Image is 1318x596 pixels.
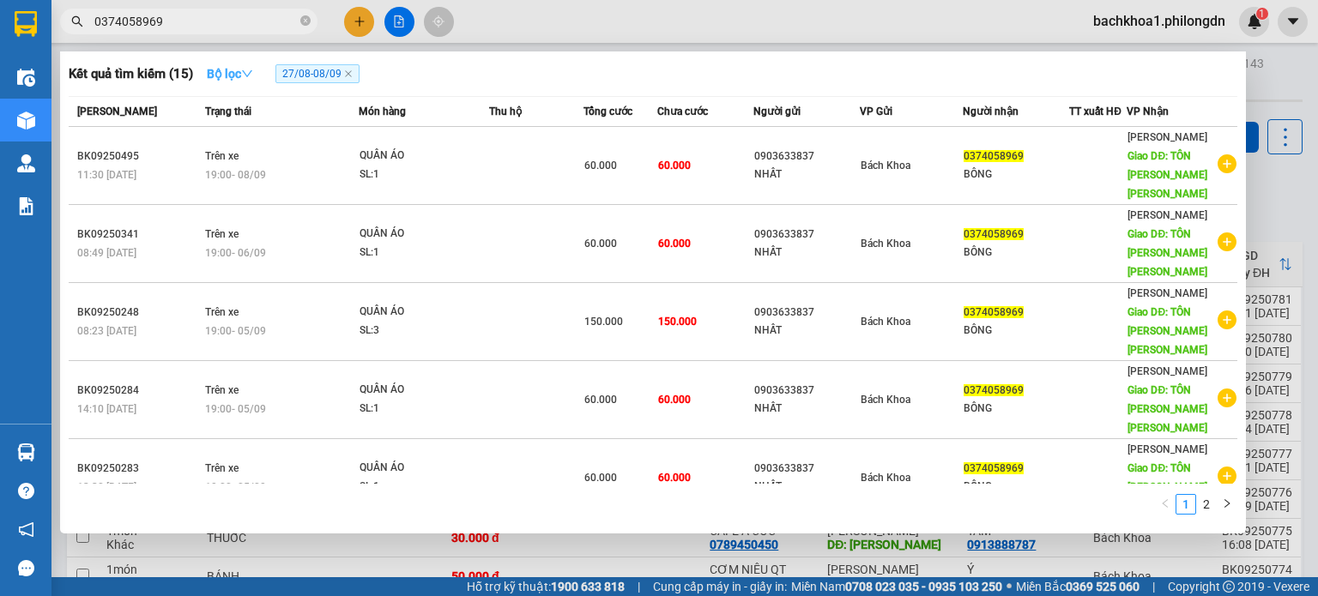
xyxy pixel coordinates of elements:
span: Thu hộ [489,105,522,117]
div: NHẤT [754,400,859,418]
span: [PERSON_NAME] [77,105,157,117]
img: warehouse-icon [17,69,35,87]
span: 08:49 [DATE] [77,247,136,259]
span: right [1222,498,1232,509]
span: 0374058969 [964,306,1024,318]
span: Trên xe [205,384,239,396]
span: left [1160,498,1170,509]
div: NHẤT [754,166,859,184]
span: close-circle [300,14,311,30]
span: 19:00 - 05/09 [205,481,266,493]
span: Chưa cước [657,105,708,117]
a: 1 [1176,495,1195,514]
span: Bách Khoa [861,160,910,172]
span: Bách Khoa [861,394,910,406]
div: BÔNG [964,322,1068,340]
span: 0374058969 [964,150,1024,162]
span: 60.000 [584,472,617,484]
span: VP Nhận [1127,105,1169,117]
div: SL: 3 [360,322,488,340]
div: 0903633837 [754,460,859,478]
div: NHẤT [754,478,859,496]
button: left [1155,494,1176,515]
span: 19:00 - 05/09 [205,403,266,415]
span: 0374058969 [964,384,1024,396]
button: right [1217,494,1237,515]
span: 19:00 - 06/09 [205,247,266,259]
strong: Bộ lọc [207,67,253,81]
div: QUẦN ÁO [360,381,488,400]
span: Trên xe [205,306,239,318]
li: 1 [1176,494,1196,515]
span: plus-circle [1218,310,1236,329]
span: Người nhận [963,105,1019,117]
li: Next Page [1217,494,1237,515]
div: QUẦN ÁO [360,225,488,244]
div: SL: 1 [360,166,488,184]
div: QUẦN ÁO [360,303,488,322]
span: 60.000 [584,238,617,250]
div: NHẤT [754,322,859,340]
h3: Kết quả tìm kiếm ( 15 ) [69,65,193,83]
img: logo-vxr [15,11,37,37]
span: Giao DĐ: TÔN [PERSON_NAME] [PERSON_NAME] [1128,384,1207,434]
li: Previous Page [1155,494,1176,515]
div: BÔNG [964,166,1068,184]
div: 0903633837 [754,226,859,244]
span: Trên xe [205,228,239,240]
span: 60.000 [584,394,617,406]
div: BÔNG [964,400,1068,418]
img: warehouse-icon [17,154,35,172]
span: search [71,15,83,27]
div: 0903633837 [754,304,859,322]
span: 0374058969 [964,462,1024,474]
span: [PERSON_NAME] [1128,209,1207,221]
span: close-circle [300,15,311,26]
span: TT xuất HĐ [1069,105,1122,117]
span: Giao DĐ: TÔN [PERSON_NAME] [PERSON_NAME] [1128,462,1207,512]
span: 13:30 [DATE] [77,481,136,493]
span: 19:00 - 08/09 [205,169,266,181]
span: down [241,68,253,80]
span: Bách Khoa [861,316,910,328]
div: BÔNG [964,478,1068,496]
span: [PERSON_NAME] [1128,287,1207,299]
span: [PERSON_NAME] [1128,365,1207,377]
span: Trên xe [205,150,239,162]
span: 19:00 - 05/09 [205,325,266,337]
span: VP Gửi [860,105,892,117]
span: Món hàng [359,105,406,117]
span: 11:30 [DATE] [77,169,136,181]
span: plus-circle [1218,232,1236,251]
div: BÔNG [964,244,1068,262]
span: Người gửi [753,105,801,117]
span: Bách Khoa [861,472,910,484]
span: Bách Khoa [861,238,910,250]
span: Tổng cước [583,105,632,117]
span: close [344,69,353,78]
div: BK09250248 [77,304,200,322]
span: Giao DĐ: TÔN [PERSON_NAME] [PERSON_NAME] [1128,150,1207,200]
div: SL: 1 [360,400,488,418]
img: warehouse-icon [17,443,35,461]
span: Trạng thái [205,105,251,117]
img: warehouse-icon [17,111,35,129]
span: plus-circle [1218,467,1236,485]
li: 2 [1196,494,1217,515]
div: BK09250495 [77,147,200,166]
input: Tìm tên, số ĐT hoặc mã đơn [94,12,297,31]
div: BK09250283 [77,460,200,478]
span: 08:23 [DATE] [77,325,136,337]
span: 150.000 [584,316,623,328]
div: BK09250284 [77,382,200,400]
span: plus-circle [1218,388,1236,407]
span: [PERSON_NAME] [1128,131,1207,143]
span: 27/08 - 08/09 [275,64,360,83]
span: 14:10 [DATE] [77,403,136,415]
span: question-circle [18,483,34,499]
span: Giao DĐ: TÔN [PERSON_NAME] [PERSON_NAME] [1128,228,1207,278]
span: 60.000 [658,472,691,484]
img: solution-icon [17,197,35,215]
span: 60.000 [658,394,691,406]
span: Giao DĐ: TÔN [PERSON_NAME] [PERSON_NAME] [1128,306,1207,356]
